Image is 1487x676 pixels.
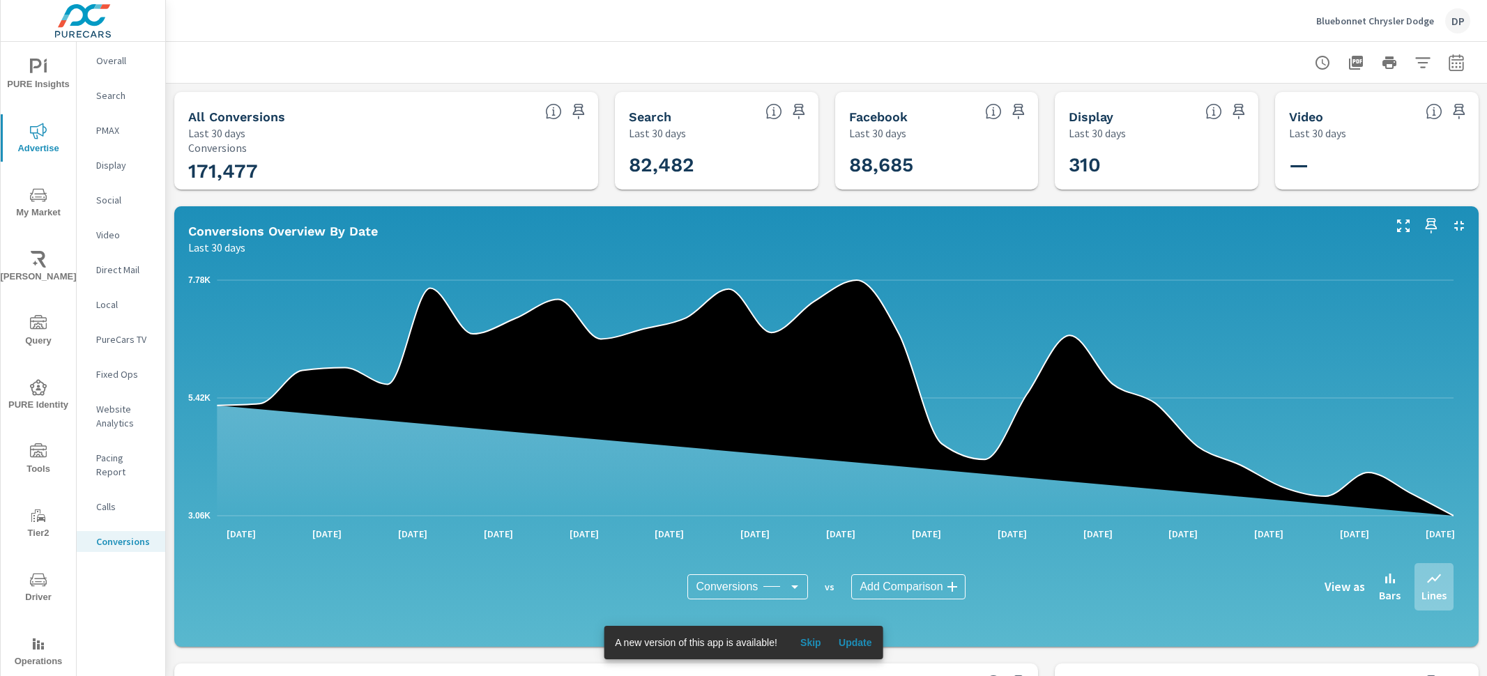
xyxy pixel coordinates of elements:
button: Print Report [1375,49,1403,77]
span: Display Conversions include Actions, Leads and Unmapped Conversions [1205,103,1222,120]
p: Website Analytics [96,402,154,430]
text: 7.78K [188,275,211,285]
p: Last 30 days [188,239,245,256]
p: Local [96,298,154,312]
p: [DATE] [988,527,1037,541]
span: Video Conversions include Actions, Leads and Unmapped Conversions [1426,103,1442,120]
p: Lines [1421,587,1447,604]
span: Add Comparison [860,580,943,594]
button: Make Fullscreen [1392,215,1414,237]
span: Advertise [5,123,72,157]
h3: 171,477 [188,160,584,183]
h5: All Conversions [188,109,285,124]
span: Save this to your personalized report [1420,215,1442,237]
p: [DATE] [1416,527,1465,541]
div: Social [77,190,165,210]
h5: Search [629,109,671,124]
p: [DATE] [303,527,351,541]
span: Tier2 [5,507,72,541]
p: Bluebonnet Chrysler Dodge [1316,15,1434,27]
p: Pacing Report [96,451,154,479]
p: [DATE] [474,527,523,541]
p: Fixed Ops [96,367,154,381]
div: Conversions [687,574,808,599]
h6: View as [1325,580,1365,594]
p: [DATE] [731,527,779,541]
h3: — [1289,153,1473,177]
div: Local [77,294,165,315]
p: Conversions [188,141,584,154]
p: Overall [96,54,154,68]
p: [DATE] [1159,527,1207,541]
div: Video [77,224,165,245]
p: Conversions [96,535,154,548]
h5: Display [1069,109,1113,124]
span: Skip [794,636,828,649]
button: Update [833,631,878,654]
p: Direct Mail [96,263,154,277]
span: Conversions [696,580,758,594]
div: Search [77,85,165,106]
span: Search Conversions include Actions, Leads and Unmapped Conversions. [765,103,782,120]
button: Minimize Widget [1448,215,1470,237]
p: Last 30 days [1289,125,1346,141]
text: 5.42K [188,393,211,403]
p: [DATE] [1074,527,1122,541]
p: Calls [96,500,154,514]
span: All Conversions include Actions, Leads and Unmapped Conversions [545,103,562,120]
span: Save this to your personalized report [1228,100,1250,123]
p: [DATE] [902,527,951,541]
span: PURE Identity [5,379,72,413]
span: All conversions reported from Facebook with duplicates filtered out [985,103,1002,120]
span: Driver [5,571,72,606]
div: Pacing Report [77,447,165,482]
p: [DATE] [1244,527,1293,541]
button: Apply Filters [1409,49,1437,77]
h5: Video [1289,109,1323,124]
p: vs [808,581,851,593]
div: PureCars TV [77,329,165,350]
h5: Facebook [849,109,908,124]
span: Update [839,636,872,649]
button: "Export Report to PDF" [1342,49,1370,77]
p: [DATE] [560,527,609,541]
span: Save this to your personalized report [1007,100,1030,123]
span: Operations [5,636,72,670]
div: Display [77,155,165,176]
p: [DATE] [645,527,694,541]
span: My Market [5,187,72,221]
span: Save this to your personalized report [567,100,590,123]
div: PMAX [77,120,165,141]
p: [DATE] [388,527,437,541]
p: [DATE] [217,527,266,541]
p: Video [96,228,154,242]
div: Website Analytics [77,399,165,433]
h3: 310 [1069,153,1253,177]
span: Tools [5,443,72,477]
div: Add Comparison [851,574,965,599]
p: PMAX [96,123,154,137]
span: Query [5,315,72,349]
h3: 82,482 [629,153,813,177]
p: Display [96,158,154,172]
p: Last 30 days [629,125,686,141]
span: Save this to your personalized report [788,100,810,123]
div: Calls [77,496,165,517]
button: Skip [788,631,833,654]
button: Select Date Range [1442,49,1470,77]
h3: 88,685 [849,153,1033,177]
div: Overall [77,50,165,71]
p: PureCars TV [96,332,154,346]
span: Save this to your personalized report [1448,100,1470,123]
span: PURE Insights [5,59,72,93]
p: Last 30 days [849,125,906,141]
p: [DATE] [816,527,865,541]
p: Last 30 days [188,125,245,141]
p: Bars [1379,587,1401,604]
p: Social [96,193,154,207]
div: Fixed Ops [77,364,165,385]
p: Search [96,89,154,102]
div: Conversions [77,531,165,552]
div: DP [1445,8,1470,33]
p: Last 30 days [1069,125,1126,141]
